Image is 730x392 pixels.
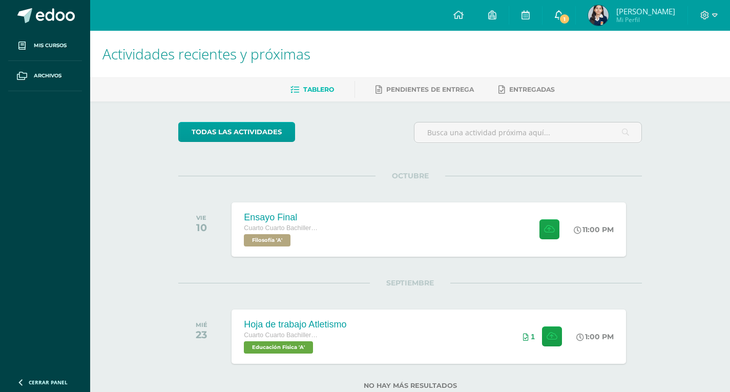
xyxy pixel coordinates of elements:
span: [PERSON_NAME] [616,6,675,16]
a: Tablero [290,81,334,98]
label: No hay más resultados [178,382,642,389]
div: 11:00 PM [574,225,614,234]
span: Cuarto Cuarto Bachillerato en Ciencias y Letras [244,332,321,339]
span: Mi Perfil [616,15,675,24]
div: Ensayo Final [244,212,321,223]
div: 1:00 PM [576,332,614,341]
span: OCTUBRE [376,171,445,180]
div: Hoja de trabajo Atletismo [244,319,346,330]
span: Mis cursos [34,42,67,50]
a: Archivos [8,61,82,91]
span: Entregadas [509,86,555,93]
div: 10 [196,221,207,234]
a: Mis cursos [8,31,82,61]
div: Archivos entregados [523,333,535,341]
span: Pendientes de entrega [386,86,474,93]
div: VIE [196,214,207,221]
span: Cuarto Cuarto Bachillerato en Ciencias y Letras [244,224,321,232]
a: todas las Actividades [178,122,295,142]
span: Archivos [34,72,61,80]
span: Actividades recientes y próximas [102,44,310,64]
span: SEPTIEMBRE [370,278,450,287]
a: Pendientes de entrega [376,81,474,98]
input: Busca una actividad próxima aquí... [414,122,641,142]
span: 1 [559,13,570,25]
span: Cerrar panel [29,379,68,386]
div: 23 [196,328,207,341]
img: f8094eafb306b5b366d0107dc7bf8172.png [588,5,609,26]
div: MIÉ [196,321,207,328]
span: Tablero [303,86,334,93]
span: Filosofía 'A' [244,234,290,246]
span: 1 [531,333,535,341]
span: Educación Física 'A' [244,341,313,354]
a: Entregadas [498,81,555,98]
